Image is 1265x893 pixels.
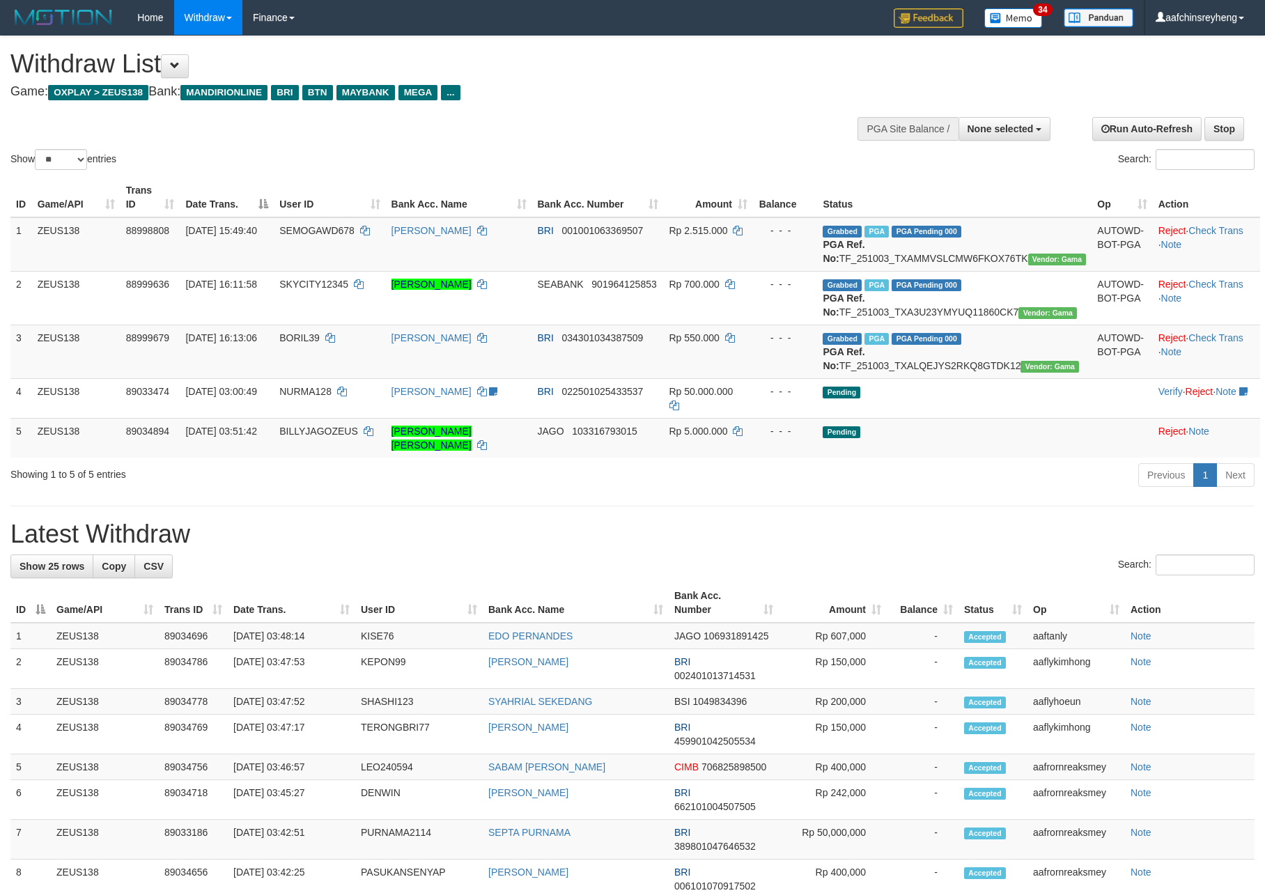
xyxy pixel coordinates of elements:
[1153,271,1260,325] td: · ·
[864,226,889,238] span: Marked by aafkaynarin
[10,217,32,272] td: 1
[228,754,355,780] td: [DATE] 03:46:57
[159,689,228,715] td: 89034778
[674,801,756,812] span: Copy 662101004507505 to clipboard
[32,418,121,458] td: ZEUS138
[51,649,159,689] td: ZEUS138
[1131,827,1151,838] a: Note
[159,754,228,780] td: 89034756
[159,820,228,860] td: 89033186
[964,788,1006,800] span: Accepted
[959,117,1051,141] button: None selected
[887,689,959,715] td: -
[51,754,159,780] td: ZEUS138
[823,239,864,264] b: PGA Ref. No:
[1131,696,1151,707] a: Note
[669,279,720,290] span: Rp 700.000
[32,325,121,378] td: ZEUS138
[51,689,159,715] td: ZEUS138
[143,561,164,572] span: CSV
[779,715,887,754] td: Rp 150,000
[10,85,830,99] h4: Game: Bank:
[32,271,121,325] td: ZEUS138
[10,520,1255,548] h1: Latest Withdraw
[159,649,228,689] td: 89034786
[10,178,32,217] th: ID
[1027,649,1125,689] td: aaflykimhong
[279,386,332,397] span: NURMA128
[32,378,121,418] td: ZEUS138
[1027,780,1125,820] td: aafrornreaksmey
[1020,361,1079,373] span: Vendor URL: https://trx31.1velocity.biz
[887,715,959,754] td: -
[10,325,32,378] td: 3
[185,332,256,343] span: [DATE] 16:13:06
[126,225,169,236] span: 88998808
[779,780,887,820] td: Rp 242,000
[488,867,568,878] a: [PERSON_NAME]
[93,554,135,578] a: Copy
[779,754,887,780] td: Rp 400,000
[964,697,1006,708] span: Accepted
[674,827,690,838] span: BRI
[159,780,228,820] td: 89034718
[159,715,228,754] td: 89034769
[894,8,963,28] img: Feedback.jpg
[1158,225,1186,236] a: Reject
[302,85,333,100] span: BTN
[121,178,180,217] th: Trans ID: activate to sort column ascending
[279,426,358,437] span: BILLYJAGOZEUS
[228,689,355,715] td: [DATE] 03:47:52
[1188,426,1209,437] a: Note
[228,820,355,860] td: [DATE] 03:42:51
[964,657,1006,669] span: Accepted
[674,722,690,733] span: BRI
[355,715,483,754] td: TERONGBRI77
[892,279,961,291] span: PGA Pending
[887,583,959,623] th: Balance: activate to sort column ascending
[968,123,1034,134] span: None selected
[10,418,32,458] td: 5
[1092,117,1202,141] a: Run Auto-Refresh
[228,583,355,623] th: Date Trans.: activate to sort column ascending
[51,820,159,860] td: ZEUS138
[1138,463,1194,487] a: Previous
[10,378,32,418] td: 4
[391,332,472,343] a: [PERSON_NAME]
[1161,239,1182,250] a: Note
[1092,271,1152,325] td: AUTOWD-BOT-PGA
[964,762,1006,774] span: Accepted
[391,426,472,451] a: [PERSON_NAME] [PERSON_NAME]
[562,386,644,397] span: Copy 022501025433537 to clipboard
[538,332,554,343] span: BRI
[817,178,1092,217] th: Status
[1027,689,1125,715] td: aaflyhoeun
[185,279,256,290] span: [DATE] 16:11:58
[10,649,51,689] td: 2
[228,623,355,649] td: [DATE] 03:48:14
[10,820,51,860] td: 7
[355,583,483,623] th: User ID: activate to sort column ascending
[864,279,889,291] span: Marked by aafanarl
[391,279,472,290] a: [PERSON_NAME]
[887,780,959,820] td: -
[674,867,690,878] span: BRI
[10,50,830,78] h1: Withdraw List
[336,85,395,100] span: MAYBANK
[1153,378,1260,418] td: · ·
[823,226,862,238] span: Grabbed
[1216,463,1255,487] a: Next
[1033,3,1052,16] span: 34
[488,787,568,798] a: [PERSON_NAME]
[669,426,728,437] span: Rp 5.000.000
[1131,761,1151,772] a: Note
[538,279,584,290] span: SEABANK
[10,462,517,481] div: Showing 1 to 5 of 5 entries
[126,332,169,343] span: 88999679
[692,696,747,707] span: Copy 1049834396 to clipboard
[1153,418,1260,458] td: ·
[1018,307,1077,319] span: Vendor URL: https://trx31.1velocity.biz
[959,583,1027,623] th: Status: activate to sort column ascending
[271,85,298,100] span: BRI
[228,715,355,754] td: [DATE] 03:47:17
